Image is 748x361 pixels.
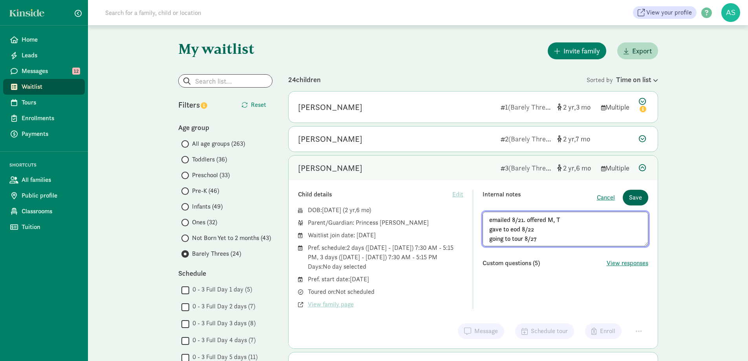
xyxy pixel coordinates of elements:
[3,219,85,235] a: Tuition
[192,170,230,180] span: Preschool (33)
[563,163,576,172] span: 2
[179,75,272,87] input: Search list...
[192,186,219,196] span: Pre-K (46)
[576,103,591,112] span: 3
[72,68,80,75] span: 12
[607,258,648,268] button: View responses
[345,206,356,214] span: 2
[3,172,85,188] a: All families
[600,326,615,336] span: Enroll
[501,163,551,173] div: 3
[298,162,362,174] div: Zoe McGary
[22,175,79,185] span: All families
[3,63,85,79] a: Messages 12
[178,41,272,57] h1: My waitlist
[601,163,633,173] div: Multiple
[563,46,600,56] span: Invite family
[308,243,464,271] div: Pref. schedule: 2 days ([DATE] - [DATE]) 7:30 AM - 5:15 PM, 3 days ([DATE] - [DATE]) 7:30 AM - 5:...
[616,74,658,85] div: Time on list
[617,42,658,59] button: Export
[633,6,697,19] a: View your profile
[308,275,464,284] div: Pref. start date: [DATE]
[178,99,225,111] div: Filters
[235,97,272,113] button: Reset
[629,193,642,202] span: Save
[192,249,241,258] span: Barely Threes (24)
[298,101,362,114] div: Reya Czerski
[3,110,85,126] a: Enrollments
[308,218,464,227] div: Parent/Guardian: Princess [PERSON_NAME]
[501,102,551,112] div: 1
[452,190,463,199] span: Edit
[189,335,256,345] label: 0 - 3 Full Day 4 days (7)
[585,323,622,339] button: Enroll
[192,139,245,148] span: All age groups (263)
[508,103,554,112] span: (Barely Threes)
[587,74,658,85] div: Sorted by
[22,191,79,200] span: Public profile
[308,287,464,297] div: Toured on: Not scheduled
[22,35,79,44] span: Home
[515,323,574,339] button: Schedule tour
[3,48,85,63] a: Leads
[483,258,607,268] div: Custom questions (5)
[508,134,554,143] span: (Barely Threes)
[557,134,595,144] div: [object Object]
[601,102,633,112] div: Multiple
[3,95,85,110] a: Tours
[22,98,79,107] span: Tours
[189,319,256,328] label: 0 - 3 Full Day 3 days (8)
[298,133,362,145] div: Amara Celestine Montalbo
[178,268,272,279] div: Schedule
[501,134,551,144] div: 2
[3,126,85,142] a: Payments
[101,5,321,20] input: Search for a family, child or location
[189,285,252,294] label: 0 - 3 Full Day 1 day (5)
[563,134,576,143] span: 2
[308,300,354,309] span: View family page
[22,82,79,92] span: Waitlist
[251,100,266,110] span: Reset
[192,202,223,211] span: Infants (49)
[22,222,79,232] span: Tuition
[474,326,498,336] span: Message
[298,190,453,199] div: Child details
[288,74,587,85] div: 24 children
[458,323,504,339] button: Message
[3,32,85,48] a: Home
[576,134,590,143] span: 7
[646,8,692,17] span: View your profile
[22,66,79,76] span: Messages
[22,51,79,60] span: Leads
[576,163,591,172] span: 6
[22,129,79,139] span: Payments
[308,205,464,215] div: DOB: ( )
[3,188,85,203] a: Public profile
[22,207,79,216] span: Classrooms
[356,206,369,214] span: 6
[3,203,85,219] a: Classrooms
[192,233,271,243] span: Not Born Yet to 2 months (43)
[709,323,748,361] iframe: Chat Widget
[548,42,606,59] button: Invite family
[308,231,464,240] div: Waitlist join date: [DATE]
[189,302,255,311] label: 0 - 3 Full Day 2 days (7)
[531,326,568,336] span: Schedule tour
[22,114,79,123] span: Enrollments
[508,163,554,172] span: (Barely Threes)
[632,46,652,56] span: Export
[623,190,648,205] button: Save
[557,163,595,173] div: [object Object]
[3,79,85,95] a: Waitlist
[597,193,615,202] button: Cancel
[192,218,217,227] span: Ones (32)
[178,122,272,133] div: Age group
[483,190,597,205] div: Internal notes
[563,103,576,112] span: 2
[557,102,595,112] div: [object Object]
